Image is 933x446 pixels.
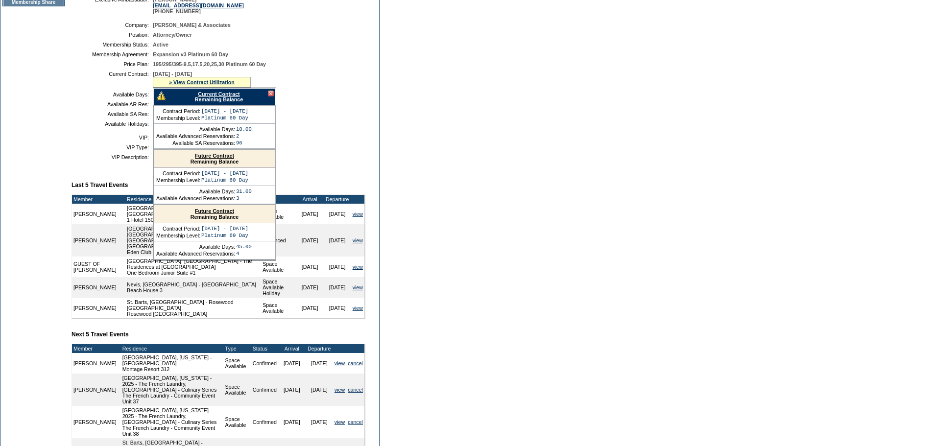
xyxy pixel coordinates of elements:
td: [DATE] [324,204,351,224]
td: Member [72,195,125,204]
td: [GEOGRAPHIC_DATA], [GEOGRAPHIC_DATA] - The Residences at [GEOGRAPHIC_DATA] One Bedroom Junior Sui... [125,257,261,277]
td: Membership Status: [75,42,149,47]
a: cancel [348,419,363,425]
td: Available AR Res: [75,101,149,107]
td: 31.00 [236,188,252,194]
td: [PERSON_NAME] [72,277,125,298]
a: view [335,419,345,425]
a: view [335,387,345,393]
td: Space Available [261,298,296,318]
td: 45.00 [236,244,252,250]
span: [DATE] - [DATE] [153,71,192,77]
td: [PERSON_NAME] [72,298,125,318]
td: Confirmed [251,353,278,374]
span: Active [153,42,168,47]
td: Contract Period: [156,170,200,176]
td: VIP Description: [75,154,149,160]
a: » View Contract Utilization [169,79,235,85]
td: Available Days: [156,188,235,194]
a: cancel [348,360,363,366]
td: [PERSON_NAME] [72,406,118,438]
td: Type [261,195,296,204]
td: Confirmed [251,406,278,438]
td: [DATE] [324,298,351,318]
td: Space Available [261,257,296,277]
td: Available Days: [156,244,235,250]
td: Space Available [223,353,251,374]
td: Company: [75,22,149,28]
td: Residence [125,195,261,204]
td: Membership Level: [156,115,200,121]
span: [PERSON_NAME] & Associates [153,22,231,28]
td: [DATE] [324,224,351,257]
td: Membership Level: [156,233,200,238]
a: cancel [348,387,363,393]
a: view [353,211,363,217]
td: Space Available [261,204,296,224]
td: Contract Period: [156,108,200,114]
td: [DATE] [324,277,351,298]
a: [EMAIL_ADDRESS][DOMAIN_NAME] [153,2,244,8]
img: There are insufficient days and/or tokens to cover this reservation [157,92,166,100]
td: [GEOGRAPHIC_DATA], [US_STATE] - 2025 - The French Laundry, [GEOGRAPHIC_DATA] - Culinary Series Th... [121,374,224,406]
td: 2 [236,133,252,139]
td: Status [251,344,278,353]
td: [DATE] [296,257,324,277]
td: Platinum 60 Day [201,233,248,238]
td: 3 [236,195,252,201]
td: [DATE] [296,204,324,224]
td: GUEST OF [PERSON_NAME] [72,257,125,277]
td: Departure [324,195,351,204]
td: Available Advanced Reservations: [156,133,235,139]
td: Arrival [296,195,324,204]
td: Member [72,344,118,353]
td: Space Available [223,406,251,438]
b: Next 5 Travel Events [72,331,129,338]
td: Departure [306,344,333,353]
td: Arrival [278,344,306,353]
td: [DATE] - [DATE] [201,170,248,176]
td: Residence [121,344,224,353]
td: [PERSON_NAME] [72,374,118,406]
td: Platinum 60 Day [201,177,248,183]
td: Membership Agreement: [75,51,149,57]
td: Space Available Holiday [261,277,296,298]
td: [DATE] - [DATE] [201,108,248,114]
td: [GEOGRAPHIC_DATA], [US_STATE] - [GEOGRAPHIC_DATA] Montage Resort 312 [121,353,224,374]
td: Available SA Reservations: [156,140,235,146]
td: Current Contract: [75,71,149,88]
td: [DATE] [296,277,324,298]
td: [DATE] [296,224,324,257]
b: Last 5 Travel Events [72,182,128,188]
td: Membership Level: [156,177,200,183]
td: 96 [236,140,252,146]
td: VIP: [75,135,149,141]
td: [PERSON_NAME] [72,204,125,224]
td: [GEOGRAPHIC_DATA], [US_STATE] - 2025 - The French Laundry, [GEOGRAPHIC_DATA] - Culinary Series Th... [121,406,224,438]
td: VIP Type: [75,144,149,150]
td: Available Holidays: [75,121,149,127]
a: Current Contract [198,91,239,97]
td: Type [223,344,251,353]
td: [PERSON_NAME] [72,224,125,257]
td: [DATE] - [DATE] [201,226,248,232]
td: Available Advanced Reservations: [156,251,235,257]
td: Available Days: [75,92,149,97]
td: [DATE] [296,298,324,318]
span: Attorney/Owner [153,32,192,38]
td: Space Available [223,374,251,406]
td: [DATE] [324,257,351,277]
td: Confirmed [251,374,278,406]
td: Advanced [261,224,296,257]
td: [DATE] [278,374,306,406]
td: 4 [236,251,252,257]
td: Price Plan: [75,61,149,67]
td: Contract Period: [156,226,200,232]
div: Remaining Balance [154,150,275,168]
td: [DATE] [306,353,333,374]
td: [GEOGRAPHIC_DATA], [US_STATE] - 1 [GEOGRAPHIC_DATA] 1 Hotel 1507 [125,204,261,224]
div: Remaining Balance [153,88,276,105]
a: Future Contract [195,153,234,159]
a: view [353,264,363,270]
td: Available Advanced Reservations: [156,195,235,201]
